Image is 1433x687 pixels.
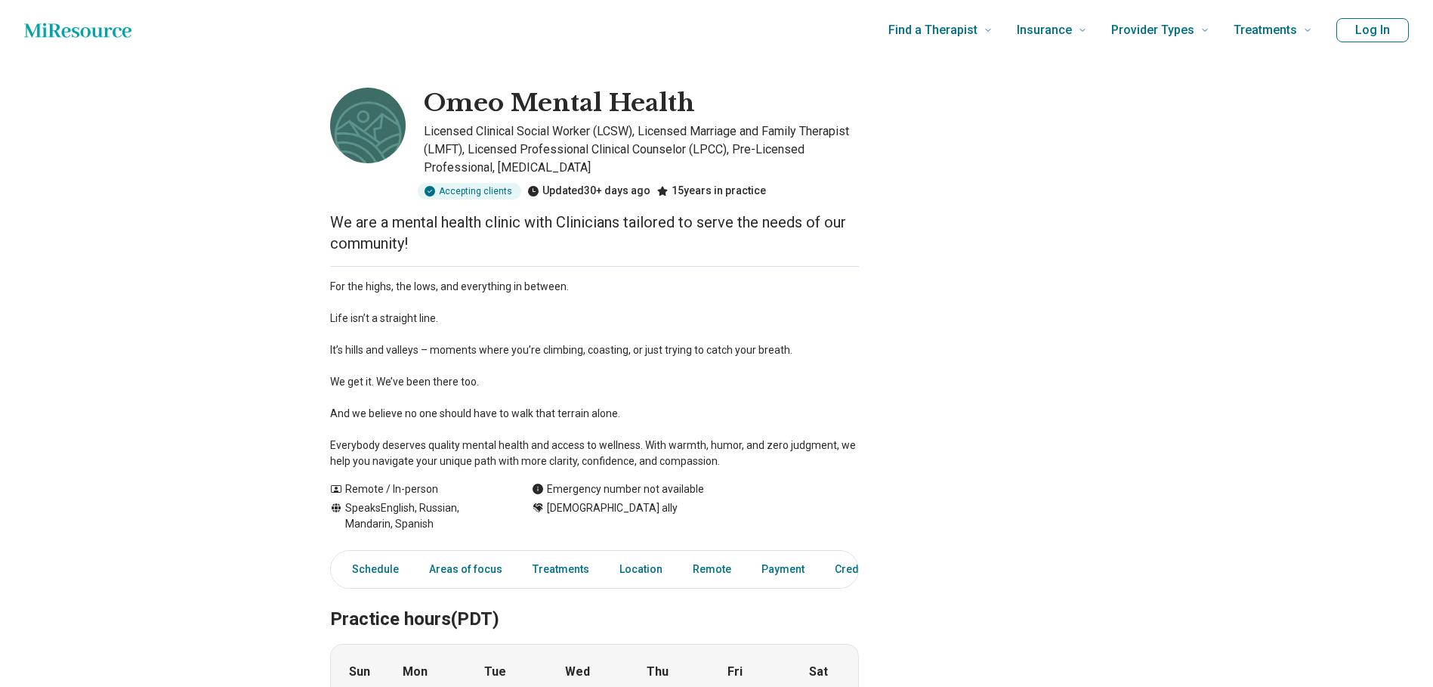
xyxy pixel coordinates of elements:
[1336,18,1409,42] button: Log In
[334,554,408,585] a: Schedule
[647,663,669,681] strong: Thu
[484,663,506,681] strong: Tue
[1111,20,1194,41] span: Provider Types
[330,88,406,163] img: Omeo Mental Health, Licensed Clinical Social Worker (LCSW)
[349,663,370,681] strong: Sun
[24,15,131,45] a: Home page
[1234,20,1297,41] span: Treatments
[527,183,650,200] div: Updated 30+ days ago
[684,554,740,585] a: Remote
[727,663,743,681] strong: Fri
[523,554,598,585] a: Treatments
[547,500,678,516] span: [DEMOGRAPHIC_DATA] ally
[330,212,859,254] p: We are a mental health clinic with Clinicians tailored to serve the needs of our community!
[403,663,428,681] strong: Mon
[330,279,859,469] p: For the highs, the lows, and everything in between. Life isn’t a straight line. It’s hills and va...
[565,663,590,681] strong: Wed
[610,554,672,585] a: Location
[424,88,695,119] h1: Omeo Mental Health
[752,554,814,585] a: Payment
[809,663,828,681] strong: Sat
[1017,20,1072,41] span: Insurance
[420,554,511,585] a: Areas of focus
[330,571,859,633] h2: Practice hours (PDT)
[656,183,766,200] div: 15 years in practice
[330,500,502,532] div: Speaks English, Russian, Mandarin, Spanish
[888,20,977,41] span: Find a Therapist
[424,122,859,177] p: Licensed Clinical Social Worker (LCSW), Licensed Marriage and Family Therapist (LMFT), Licensed P...
[826,554,901,585] a: Credentials
[532,481,704,497] div: Emergency number not available
[330,481,502,497] div: Remote / In-person
[418,183,521,200] div: Accepting clients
